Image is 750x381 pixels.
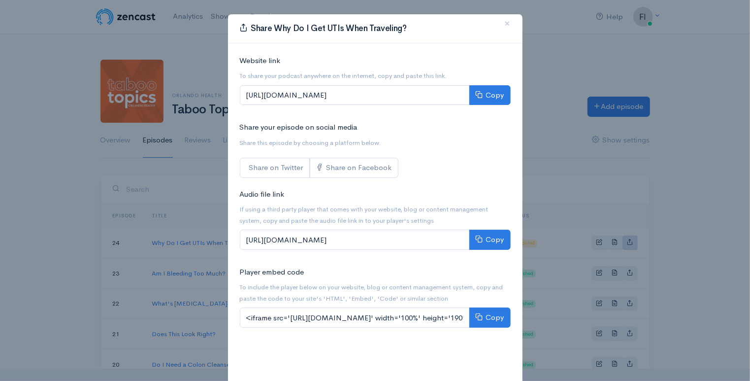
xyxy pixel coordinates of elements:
small: To share your podcast anywhere on the internet, copy and paste this link. [240,71,447,80]
label: Share your episode on social media [240,122,358,133]
small: Share this episode by choosing a platform below. [240,139,381,147]
button: Copy [469,85,511,105]
button: Copy [469,230,511,250]
small: To include the player below on your website, blog or content management system, copy and paste th... [240,283,503,303]
label: Website link [240,55,281,67]
input: [URL][DOMAIN_NAME] [240,85,470,105]
button: Copy [469,308,511,328]
small: If using a third party player that comes with your website, blog or content management system, co... [240,205,489,225]
a: Share on Twitter [240,158,310,178]
label: Player embed code [240,267,304,278]
input: <iframe src='[URL][DOMAIN_NAME]' width='100%' height='190' frameborder='0' scrolling='no' seamles... [240,308,470,328]
span: × [505,16,511,31]
button: Close [493,10,522,37]
label: Audio file link [240,189,285,200]
a: Share on Facebook [310,158,398,178]
span: Share Why Do I Get UTIs When Traveling? [251,23,407,34]
input: [URL][DOMAIN_NAME] [240,230,470,250]
div: Social sharing links [240,158,398,178]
